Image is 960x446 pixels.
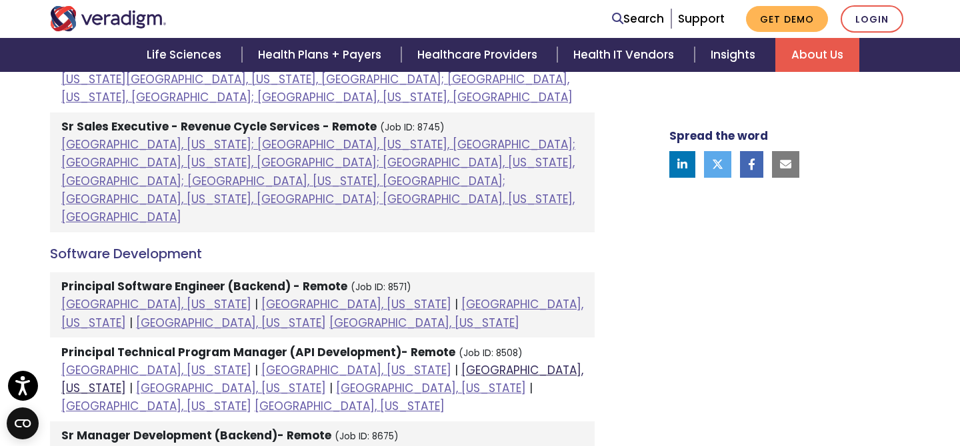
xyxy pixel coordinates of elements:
small: (Job ID: 8571) [351,281,411,294]
a: [GEOGRAPHIC_DATA], [US_STATE] [61,296,583,330]
a: [GEOGRAPHIC_DATA], [US_STATE] [261,296,451,312]
span: | [255,362,258,378]
a: Support [678,11,725,27]
img: Veradigm logo [50,6,167,31]
span: | [255,296,258,312]
a: Health Plans + Payers [242,38,401,72]
small: (Job ID: 8508) [459,347,523,359]
a: [GEOGRAPHIC_DATA], [US_STATE] [329,315,519,331]
a: [GEOGRAPHIC_DATA], [US_STATE] [255,398,445,414]
small: (Job ID: 8745) [380,121,445,134]
a: Insights [695,38,775,72]
a: About Us [775,38,859,72]
a: [GEOGRAPHIC_DATA], [US_STATE] [61,362,251,378]
a: [GEOGRAPHIC_DATA], [US_STATE]; [GEOGRAPHIC_DATA], [US_STATE], [GEOGRAPHIC_DATA]; [GEOGRAPHIC_DATA... [61,136,575,225]
a: Healthcare Providers [401,38,557,72]
span: | [329,380,333,396]
span: | [455,362,458,378]
a: [GEOGRAPHIC_DATA], [US_STATE] [61,296,251,312]
span: | [529,380,533,396]
a: Login [841,5,903,33]
a: Get Demo [746,6,828,32]
span: | [129,380,133,396]
a: [GEOGRAPHIC_DATA], [US_STATE]; [GEOGRAPHIC_DATA], [US_STATE], [GEOGRAPHIC_DATA]; [US_STATE][GEOGR... [61,53,575,105]
h4: Software Development [50,246,595,262]
span: | [455,296,458,312]
strong: Sr Manager Development (Backend)- Remote [61,427,331,443]
a: Search [612,10,664,28]
a: [GEOGRAPHIC_DATA], [US_STATE] [336,380,526,396]
a: [GEOGRAPHIC_DATA], [US_STATE] [261,362,451,378]
a: [GEOGRAPHIC_DATA], [US_STATE] [61,398,251,414]
strong: Sr Sales Executive - Revenue Cycle Services - Remote [61,118,377,134]
a: Health IT Vendors [557,38,694,72]
a: [GEOGRAPHIC_DATA], [US_STATE] [136,380,326,396]
a: [GEOGRAPHIC_DATA], [US_STATE] [136,315,326,331]
span: | [129,315,133,331]
button: Open CMP widget [7,407,39,439]
strong: Principal Technical Program Manager (API Development)- Remote [61,344,455,360]
a: Life Sciences [131,38,241,72]
strong: Principal Software Engineer (Backend) - Remote [61,278,347,294]
strong: Spread the word [669,128,768,144]
small: (Job ID: 8675) [335,430,399,443]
